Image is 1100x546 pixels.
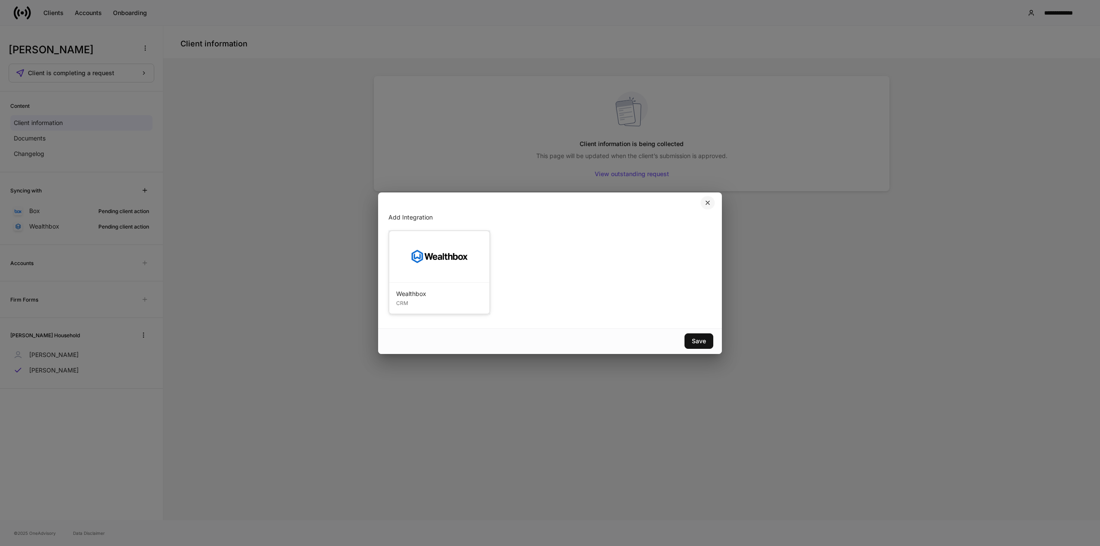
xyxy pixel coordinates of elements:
[684,333,713,349] button: Save
[692,338,706,344] div: Save
[396,298,483,307] div: CRM
[388,213,712,230] div: Add Integration
[396,290,483,298] div: Wealthbox
[409,247,471,266] img: Wealthbox logo
[388,230,490,314] input: Wealthbox logoWealthboxCRM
